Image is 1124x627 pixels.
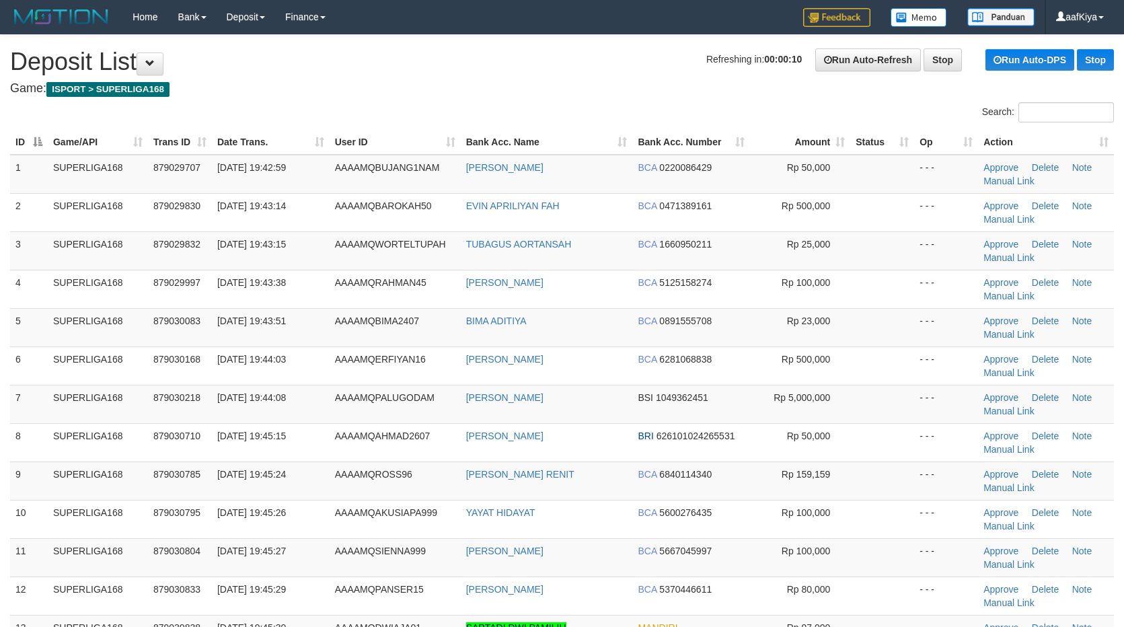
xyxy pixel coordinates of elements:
span: AAAAMQBAROKAH50 [335,200,432,211]
a: Run Auto-Refresh [815,48,921,71]
span: Rp 159,159 [782,469,830,480]
span: 879030785 [153,469,200,480]
h1: Deposit List [10,48,1114,75]
a: Note [1072,392,1092,403]
span: [DATE] 19:45:24 [217,469,286,480]
span: AAAAMQERFIYAN16 [335,354,426,365]
a: [PERSON_NAME] [466,354,544,365]
a: Note [1072,469,1092,480]
a: Delete [1032,546,1059,556]
td: SUPERLIGA168 [48,193,148,231]
span: 879029997 [153,277,200,288]
a: BIMA ADITIYA [466,316,527,326]
span: BCA [638,200,657,211]
a: Manual Link [983,214,1035,225]
span: [DATE] 19:43:15 [217,239,286,250]
td: SUPERLIGA168 [48,270,148,308]
span: [DATE] 19:44:08 [217,392,286,403]
span: Rp 100,000 [782,507,830,518]
span: BCA [638,239,657,250]
td: - - - [914,385,978,423]
td: - - - [914,346,978,385]
a: Note [1072,162,1092,173]
a: Approve [983,162,1018,173]
span: AAAAMQWORTELTUPAH [335,239,446,250]
td: 3 [10,231,48,270]
span: BCA [638,277,657,288]
a: Manual Link [983,444,1035,455]
th: Status: activate to sort column ascending [850,130,914,155]
a: Delete [1032,354,1059,365]
span: AAAAMQBUJANG1NAM [335,162,440,173]
a: Delete [1032,431,1059,441]
img: panduan.png [967,8,1035,26]
td: 4 [10,270,48,308]
a: Delete [1032,239,1059,250]
span: Refreshing in: [706,54,802,65]
span: 879030833 [153,584,200,595]
td: 10 [10,500,48,538]
span: Copy 1049362451 to clipboard [656,392,708,403]
a: EVIN APRILIYAN FAH [466,200,560,211]
span: ISPORT > SUPERLIGA168 [46,82,170,97]
span: BSI [638,392,653,403]
span: Rp 5,000,000 [774,392,830,403]
span: AAAAMQAKUSIAPA999 [335,507,437,518]
span: BCA [638,507,657,518]
span: [DATE] 19:45:26 [217,507,286,518]
a: Manual Link [983,252,1035,263]
span: BCA [638,316,657,326]
span: [DATE] 19:45:15 [217,431,286,441]
a: [PERSON_NAME] [466,584,544,595]
span: 879030168 [153,354,200,365]
strong: 00:00:10 [764,54,802,65]
a: [PERSON_NAME] [466,162,544,173]
a: Stop [1077,49,1114,71]
td: 12 [10,577,48,615]
span: Copy 6281068838 to clipboard [659,354,712,365]
span: Copy 0471389161 to clipboard [659,200,712,211]
a: Manual Link [983,482,1035,493]
td: 8 [10,423,48,462]
span: BCA [638,354,657,365]
a: Note [1072,431,1092,441]
a: Note [1072,200,1092,211]
img: Feedback.jpg [803,8,870,27]
td: - - - [914,538,978,577]
span: [DATE] 19:44:03 [217,354,286,365]
img: Button%20Memo.svg [891,8,947,27]
td: SUPERLIGA168 [48,308,148,346]
a: Approve [983,239,1018,250]
span: BCA [638,546,657,556]
span: [DATE] 19:43:51 [217,316,286,326]
td: - - - [914,155,978,194]
a: YAYAT HIDAYAT [466,507,535,518]
a: Delete [1032,277,1059,288]
a: Manual Link [983,176,1035,186]
span: Copy 1660950211 to clipboard [659,239,712,250]
span: Copy 0220086429 to clipboard [659,162,712,173]
td: - - - [914,500,978,538]
span: [DATE] 19:42:59 [217,162,286,173]
a: Delete [1032,584,1059,595]
a: Delete [1032,162,1059,173]
a: Approve [983,277,1018,288]
a: [PERSON_NAME] [466,392,544,403]
span: 879029830 [153,200,200,211]
td: SUPERLIGA168 [48,462,148,500]
th: User ID: activate to sort column ascending [330,130,461,155]
span: 879030083 [153,316,200,326]
span: AAAAMQPALUGODAM [335,392,435,403]
th: Amount: activate to sort column ascending [750,130,850,155]
td: SUPERLIGA168 [48,231,148,270]
a: Approve [983,200,1018,211]
span: Rp 23,000 [787,316,831,326]
span: Copy 5370446611 to clipboard [659,584,712,595]
th: Trans ID: activate to sort column ascending [148,130,212,155]
td: 6 [10,346,48,385]
span: Rp 80,000 [787,584,831,595]
a: Approve [983,507,1018,518]
a: Delete [1032,507,1059,518]
a: Manual Link [983,367,1035,378]
img: MOTION_logo.png [10,7,112,27]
